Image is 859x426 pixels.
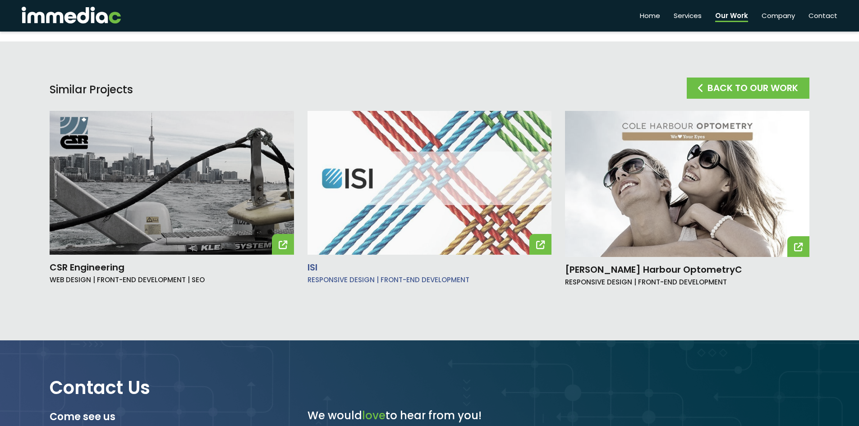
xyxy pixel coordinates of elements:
a: Our Work [715,7,748,22]
a: Services [674,7,702,22]
a: CSR Engineering WEB DESIGN | FRONT-END DEVELOPMENT | SEO [50,111,294,284]
span: love [362,408,386,423]
h2: Contact Us [50,376,809,399]
a: [PERSON_NAME] Harbour OptometryC RESPONSIVE DESIGN | FRONT-END DEVELOPMENT [565,111,809,286]
h4: Come see us [50,410,175,423]
img: csrClient.jpg [50,111,294,255]
h6: RESPONSIVE DESIGN | FRONT-END DEVELOPMENT [308,276,551,284]
a: Contact [808,7,837,22]
a: BACK TO OUR WORK [687,78,809,99]
img: immediac [22,7,121,23]
h3: Similar Projects [50,82,423,97]
a: Company [762,7,795,22]
h6: RESPONSIVE DESIGN | FRONT-END DEVELOPMENT [565,279,809,286]
img: isiClient.jpg [308,111,551,255]
a: Home [640,7,660,22]
h3: We would to hear from you! [308,408,809,423]
strong: [PERSON_NAME] Harbour OptometryC [565,263,742,276]
strong: CSR Engineering [50,261,124,274]
h6: WEB DESIGN | FRONT-END DEVELOPMENT | SEO [50,276,294,284]
strong: ISI [308,261,317,274]
img: ColeHarbourClient.jpg [565,111,809,257]
a: ISI RESPONSIVE DESIGN | FRONT-END DEVELOPMENT [308,111,551,284]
